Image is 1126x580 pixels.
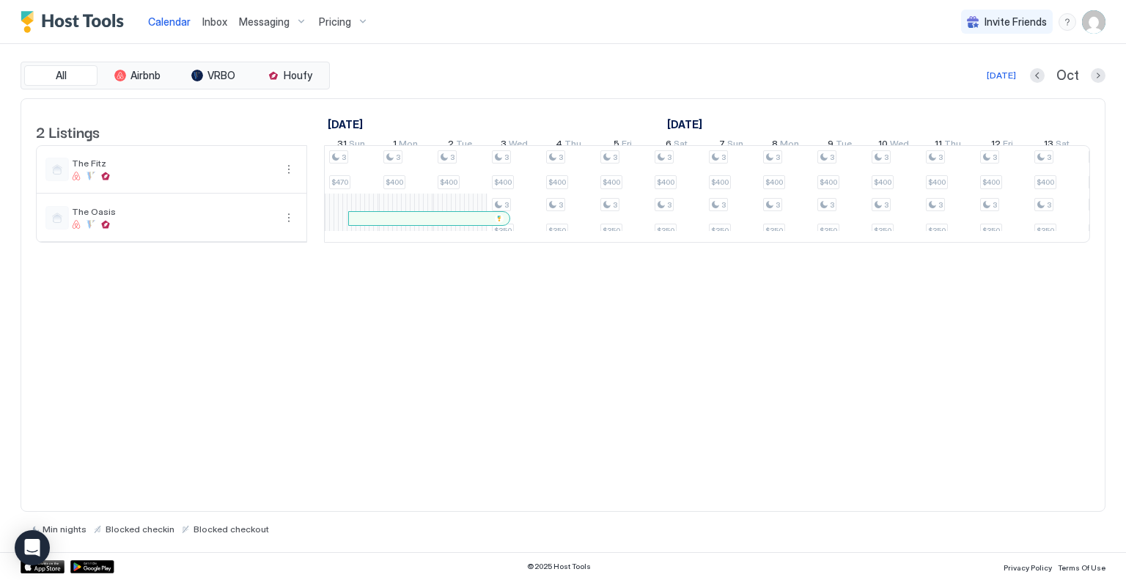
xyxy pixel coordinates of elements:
[657,226,674,235] span: $350
[202,14,227,29] a: Inbox
[874,177,891,187] span: $400
[396,153,400,162] span: 3
[130,69,161,82] span: Airbnb
[982,177,1000,187] span: $400
[527,562,591,571] span: © 2025 Host Tools
[70,560,114,573] a: Google Play Store
[765,226,783,235] span: $350
[991,138,1001,153] span: 12
[559,200,563,210] span: 3
[24,65,97,86] button: All
[993,153,997,162] span: 3
[663,114,706,135] a: September 1, 2025
[280,161,298,178] button: More options
[603,177,620,187] span: $400
[1082,10,1105,34] div: User profile
[884,153,888,162] span: 3
[43,524,87,535] span: Min nights
[21,11,130,33] a: Host Tools Logo
[828,138,834,153] span: 9
[1056,67,1079,84] span: Oct
[985,15,1047,29] span: Invite Friends
[386,177,403,187] span: $400
[450,153,455,162] span: 3
[501,138,507,153] span: 3
[1030,68,1045,83] button: Previous month
[719,138,725,153] span: 7
[667,200,671,210] span: 3
[993,200,997,210] span: 3
[603,226,620,235] span: $350
[1056,138,1070,153] span: Sat
[824,135,855,156] a: September 9, 2025
[1044,138,1053,153] span: 13
[662,135,691,156] a: September 6, 2025
[548,226,566,235] span: $350
[987,135,1017,156] a: September 12, 2025
[985,67,1018,84] button: [DATE]
[72,158,274,169] span: The Fitz
[780,138,799,153] span: Mon
[504,153,509,162] span: 3
[239,15,290,29] span: Messaging
[613,200,617,210] span: 3
[931,135,965,156] a: September 11, 2025
[399,138,418,153] span: Mon
[622,138,632,153] span: Fri
[393,138,397,153] span: 1
[944,138,961,153] span: Thu
[772,138,778,153] span: 8
[715,135,747,156] a: September 7, 2025
[280,161,298,178] div: menu
[721,153,726,162] span: 3
[36,120,100,142] span: 2 Listings
[776,153,780,162] span: 3
[820,226,837,235] span: $350
[440,177,457,187] span: $400
[836,138,852,153] span: Tue
[334,135,369,156] a: August 31, 2025
[564,138,581,153] span: Thu
[830,153,834,162] span: 3
[548,177,566,187] span: $400
[1037,177,1054,187] span: $400
[768,135,803,156] a: September 8, 2025
[928,226,946,235] span: $350
[253,65,326,86] button: Houfy
[727,138,743,153] span: Sun
[194,524,269,535] span: Blocked checkout
[1004,563,1052,572] span: Privacy Policy
[177,65,250,86] button: VRBO
[928,177,946,187] span: $400
[1040,135,1073,156] a: September 13, 2025
[890,138,909,153] span: Wed
[456,138,472,153] span: Tue
[21,62,330,89] div: tab-group
[1059,13,1076,31] div: menu
[331,177,348,187] span: $470
[148,14,191,29] a: Calendar
[711,226,729,235] span: $350
[342,153,346,162] span: 3
[284,69,312,82] span: Houfy
[1047,200,1051,210] span: 3
[504,200,509,210] span: 3
[552,135,585,156] a: September 4, 2025
[1058,563,1105,572] span: Terms Of Use
[56,69,67,82] span: All
[444,135,476,156] a: September 2, 2025
[874,226,891,235] span: $350
[509,138,528,153] span: Wed
[494,226,512,235] span: $350
[389,135,422,156] a: September 1, 2025
[875,135,913,156] a: September 10, 2025
[1091,68,1105,83] button: Next month
[721,200,726,210] span: 3
[935,138,942,153] span: 11
[497,135,531,156] a: September 3, 2025
[349,138,365,153] span: Sun
[765,177,783,187] span: $400
[820,177,837,187] span: $400
[559,153,563,162] span: 3
[610,135,636,156] a: September 5, 2025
